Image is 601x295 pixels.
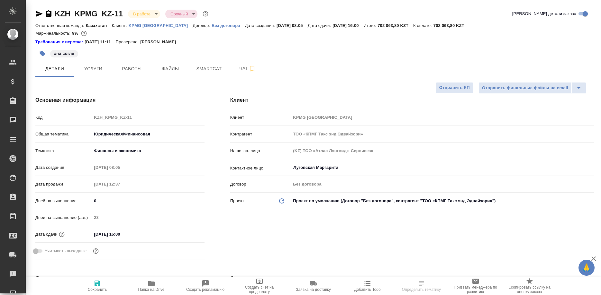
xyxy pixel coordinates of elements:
[92,179,148,189] input: Пустое поле
[277,23,308,28] p: [DATE] 08:05
[578,260,595,276] button: 🙏
[72,31,80,36] p: 9%
[88,287,107,292] span: Сохранить
[354,287,380,292] span: Добавить Todo
[124,277,178,295] button: Папка на Drive
[131,11,152,17] button: В работе
[116,65,147,73] span: Работы
[194,65,224,73] span: Smartcat
[35,131,92,137] p: Общая тематика
[506,285,553,294] span: Скопировать ссылку на оценку заказа
[341,277,395,295] button: Добавить Todo
[503,277,557,295] button: Скопировать ссылку на оценку заказа
[35,148,92,154] p: Тематика
[138,287,165,292] span: Папка на Drive
[395,277,449,295] button: Определить тематику
[201,10,210,18] button: Доп статусы указывают на важность/срочность заказа
[248,65,256,73] svg: Подписаться
[92,230,148,239] input: ✎ Введи что-нибудь
[92,129,204,140] div: Юридическая/Финансовая
[92,163,148,172] input: Пустое поле
[364,23,378,28] p: Итого:
[80,29,88,38] button: 86383.40 RUB;
[35,39,85,45] a: Требования к верстке:
[436,82,473,93] button: Отправить КП
[232,277,287,295] button: Создать счет на предоплату
[291,129,594,139] input: Пустое поле
[112,23,128,28] p: Клиент:
[35,96,205,104] h4: Основная информация
[45,10,52,18] button: Скопировать ссылку
[55,9,123,18] a: KZH_KPMG_KZ-11
[291,146,594,155] input: Пустое поле
[92,196,204,205] input: ✎ Введи что-нибудь
[92,145,204,156] div: Финансы и экономика
[155,65,186,73] span: Файлы
[296,287,331,292] span: Заявка на доставку
[402,287,441,292] span: Определить тематику
[452,285,499,294] span: Призвать менеджера по развитию
[92,213,204,222] input: Пустое поле
[291,113,594,122] input: Пустое поле
[165,10,197,18] div: В работе
[35,114,92,121] p: Код
[45,248,87,254] span: Учитывать выходные
[54,50,74,57] p: #на согле
[308,23,332,28] p: Дата сдачи:
[581,261,592,274] span: 🙏
[129,22,193,28] a: KPMG [GEOGRAPHIC_DATA]
[50,50,79,56] span: на согле
[378,23,413,28] p: 702 063,80 KZT
[78,65,109,73] span: Услуги
[433,23,469,28] p: 702 063,80 KZT
[236,285,283,294] span: Создать счет на предоплату
[413,23,433,28] p: К оплате:
[35,39,85,45] div: Нажми, чтобы открыть папку с инструкцией
[35,23,86,28] p: Ответственная команда:
[86,23,112,28] p: Казахстан
[168,11,190,17] button: Срочный
[291,179,594,189] input: Пустое поле
[478,82,572,94] button: Отправить финальные файлы на email
[35,231,58,238] p: Дата сдачи
[512,11,576,17] span: [PERSON_NAME] детали заказа
[230,198,244,204] p: Проект
[35,10,43,18] button: Скопировать ссылку для ЯМессенджера
[35,164,92,171] p: Дата создания
[92,247,100,255] button: Выбери, если сб и вс нужно считать рабочими днями для выполнения заказа.
[186,287,224,292] span: Создать рекламацию
[230,96,594,104] h4: Клиент
[58,230,66,239] button: Если добавить услуги и заполнить их объемом, то дата рассчитается автоматически
[35,275,205,282] h4: Дополнительно
[193,23,212,28] p: Договор:
[116,39,141,45] p: Проверено:
[245,23,277,28] p: Дата создания:
[128,10,160,18] div: В работе
[478,82,586,94] div: split button
[212,22,245,28] a: Без договора
[35,47,50,61] button: Добавить тэг
[291,195,594,206] div: Проект по умолчанию (Договор "Без договора", контрагент "ТОО «КПМГ Такс энд Эдвайзори»")
[230,114,291,121] p: Клиент
[35,198,92,204] p: Дней на выполнение
[230,165,291,171] p: Контактное лицо
[70,277,124,295] button: Сохранить
[85,39,116,45] p: [DATE] 11:11
[35,31,72,36] p: Маржинальность:
[35,214,92,221] p: Дней на выполнение (авт.)
[230,181,291,187] p: Договор
[439,84,470,91] span: Отправить КП
[287,277,341,295] button: Заявка на доставку
[449,277,503,295] button: Призвать менеджера по развитию
[230,131,291,137] p: Контрагент
[332,23,364,28] p: [DATE] 16:00
[35,181,92,187] p: Дата продажи
[590,167,592,168] button: Open
[482,84,568,92] span: Отправить финальные файлы на email
[230,148,291,154] p: Наше юр. лицо
[140,39,181,45] p: [PERSON_NAME]
[39,65,70,73] span: Детали
[232,65,263,73] span: Чат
